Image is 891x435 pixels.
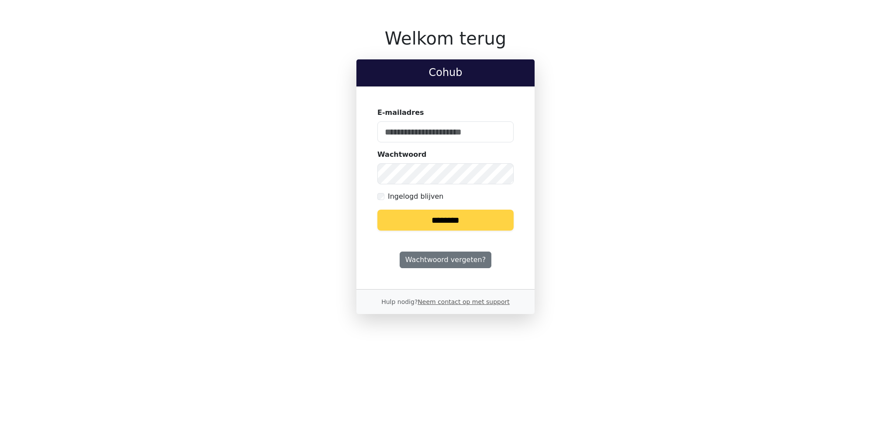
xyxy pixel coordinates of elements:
[363,66,528,79] h2: Cohub
[377,107,424,118] label: E-mailadres
[418,298,509,305] a: Neem contact op met support
[400,252,491,268] a: Wachtwoord vergeten?
[381,298,510,305] small: Hulp nodig?
[356,28,535,49] h1: Welkom terug
[377,149,427,160] label: Wachtwoord
[388,191,443,202] label: Ingelogd blijven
